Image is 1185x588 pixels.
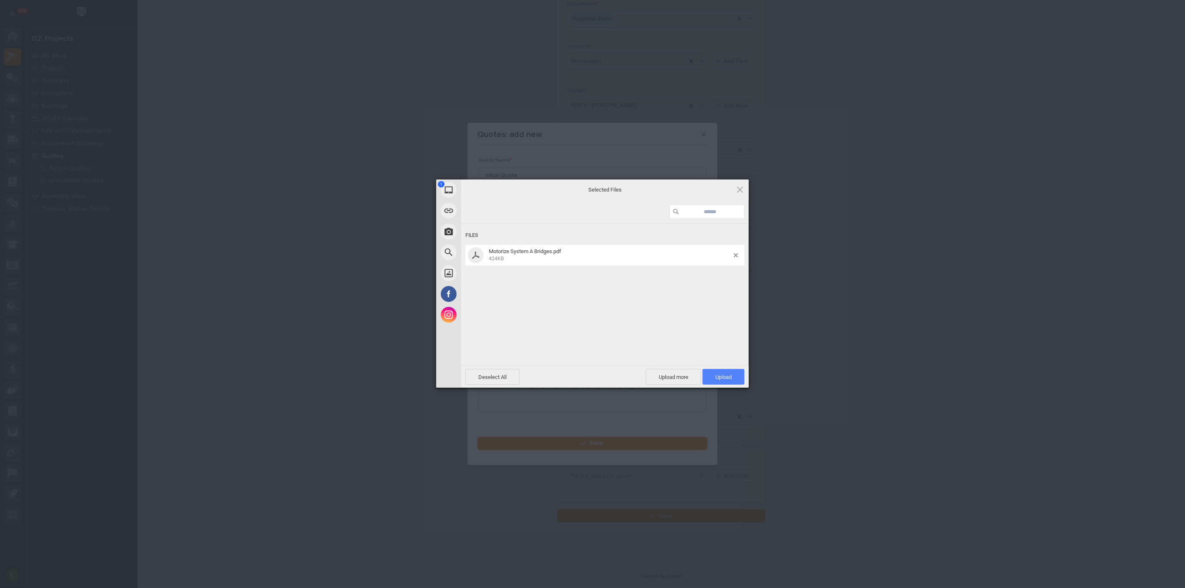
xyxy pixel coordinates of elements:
span: 424KB [489,256,504,262]
div: Web Search [436,242,536,263]
span: Click here or hit ESC to close picker [735,185,745,194]
span: 1 [438,181,445,187]
span: Upload [715,374,732,380]
div: Files [465,228,745,243]
div: Unsplash [436,263,536,284]
div: Take Photo [436,221,536,242]
div: Facebook [436,284,536,304]
div: Instagram [436,304,536,325]
div: Link (URL) [436,200,536,221]
span: Motorize System A Bridges.pdf [486,248,734,262]
span: Deselect All [465,369,520,385]
span: Selected Files [522,186,688,194]
span: Upload more [646,369,701,385]
span: Upload [702,369,745,385]
div: My Device [436,179,536,200]
span: Motorize System A Bridges.pdf [489,248,561,254]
